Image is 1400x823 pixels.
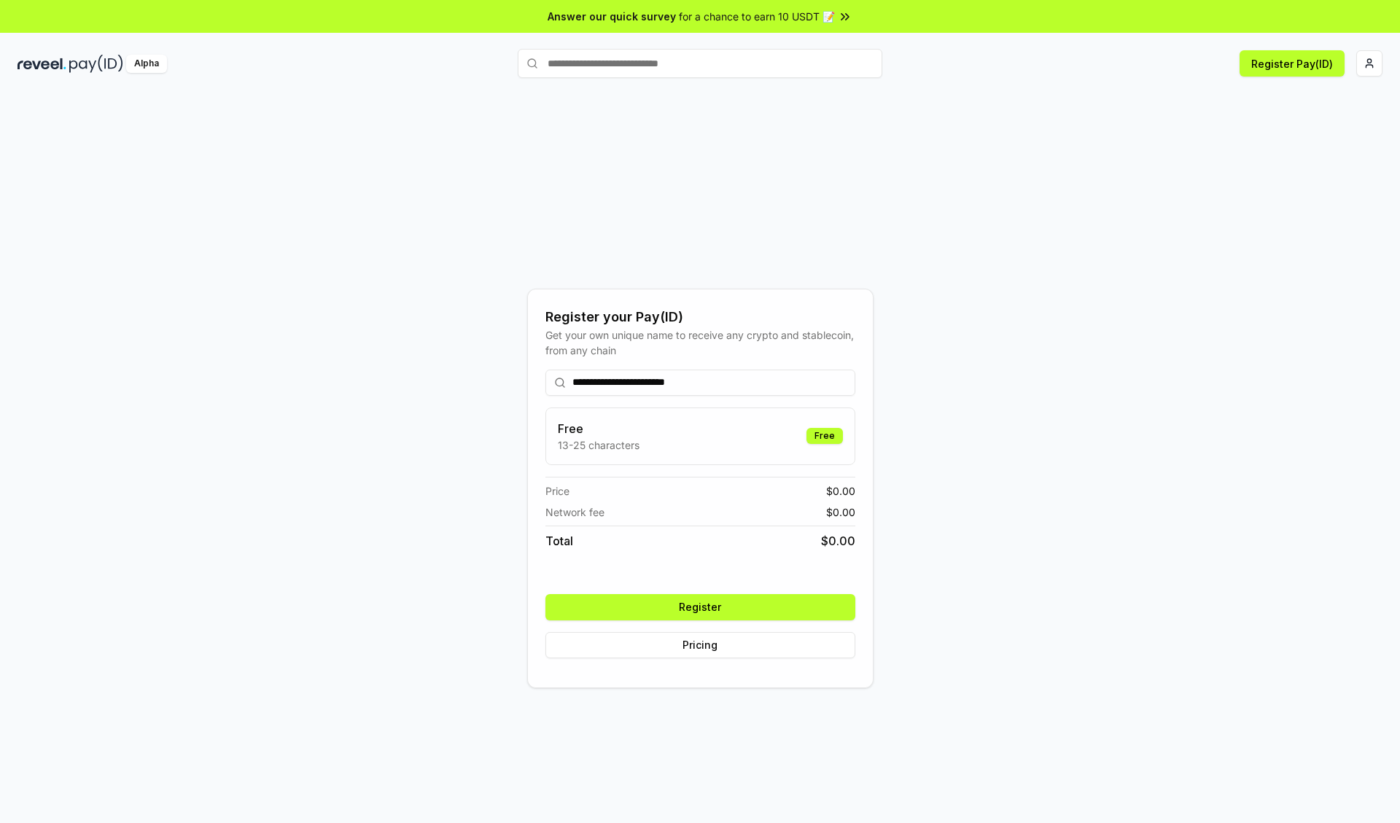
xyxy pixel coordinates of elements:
[826,483,855,499] span: $ 0.00
[545,483,569,499] span: Price
[558,420,639,437] h3: Free
[821,532,855,550] span: $ 0.00
[545,532,573,550] span: Total
[548,9,676,24] span: Answer our quick survey
[545,632,855,658] button: Pricing
[545,327,855,358] div: Get your own unique name to receive any crypto and stablecoin, from any chain
[545,594,855,620] button: Register
[806,428,843,444] div: Free
[17,55,66,73] img: reveel_dark
[545,504,604,520] span: Network fee
[826,504,855,520] span: $ 0.00
[558,437,639,453] p: 13-25 characters
[126,55,167,73] div: Alpha
[679,9,835,24] span: for a chance to earn 10 USDT 📝
[69,55,123,73] img: pay_id
[545,307,855,327] div: Register your Pay(ID)
[1240,50,1345,77] button: Register Pay(ID)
